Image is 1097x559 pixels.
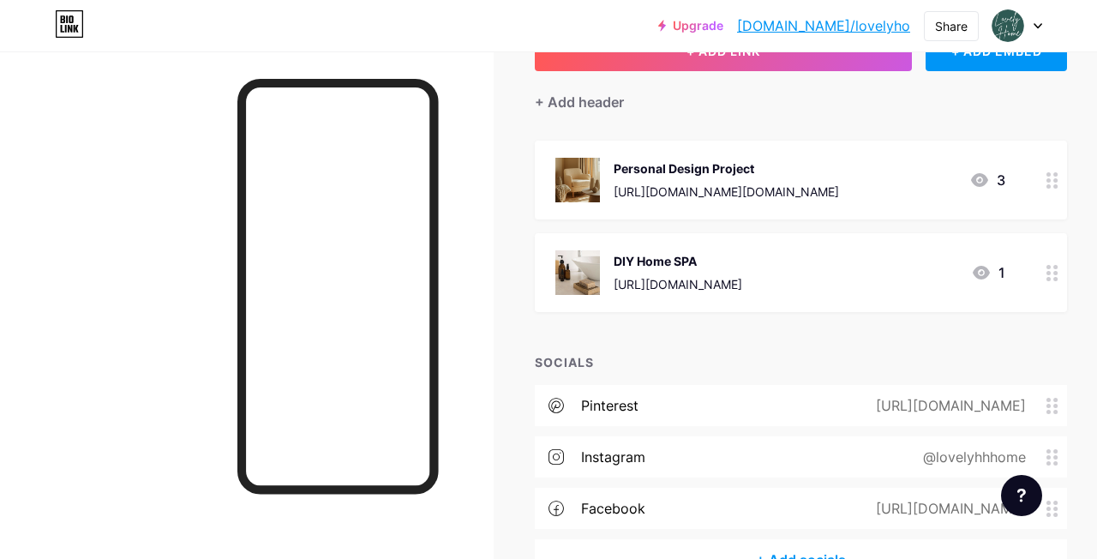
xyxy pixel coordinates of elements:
[555,158,600,202] img: Personal Design Project
[535,92,624,112] div: + Add header
[971,262,1005,283] div: 1
[614,183,839,201] div: [URL][DOMAIN_NAME][DOMAIN_NAME]
[581,447,645,467] div: instagram
[581,498,645,519] div: facebook
[848,498,1046,519] div: [URL][DOMAIN_NAME]
[581,395,638,416] div: pinterest
[614,159,839,177] div: Personal Design Project
[535,353,1067,371] div: SOCIALS
[658,19,723,33] a: Upgrade
[969,170,1005,190] div: 3
[737,15,910,36] a: [DOMAIN_NAME]/lovelyho
[935,17,968,35] div: Share
[614,275,742,293] div: [URL][DOMAIN_NAME]
[555,250,600,295] img: DIY Home SPA
[992,9,1024,42] img: Lovely Home
[848,395,1046,416] div: [URL][DOMAIN_NAME]
[614,252,742,270] div: DIY Home SPA
[896,447,1046,467] div: @lovelyhhhome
